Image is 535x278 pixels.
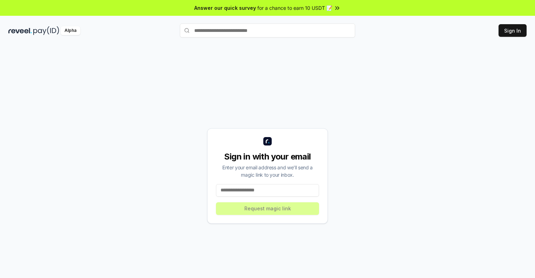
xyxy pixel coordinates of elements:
[216,151,319,162] div: Sign in with your email
[263,137,272,145] img: logo_small
[499,24,527,37] button: Sign In
[216,164,319,178] div: Enter your email address and we’ll send a magic link to your inbox.
[8,26,32,35] img: reveel_dark
[257,4,332,12] span: for a chance to earn 10 USDT 📝
[194,4,256,12] span: Answer our quick survey
[61,26,80,35] div: Alpha
[33,26,59,35] img: pay_id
